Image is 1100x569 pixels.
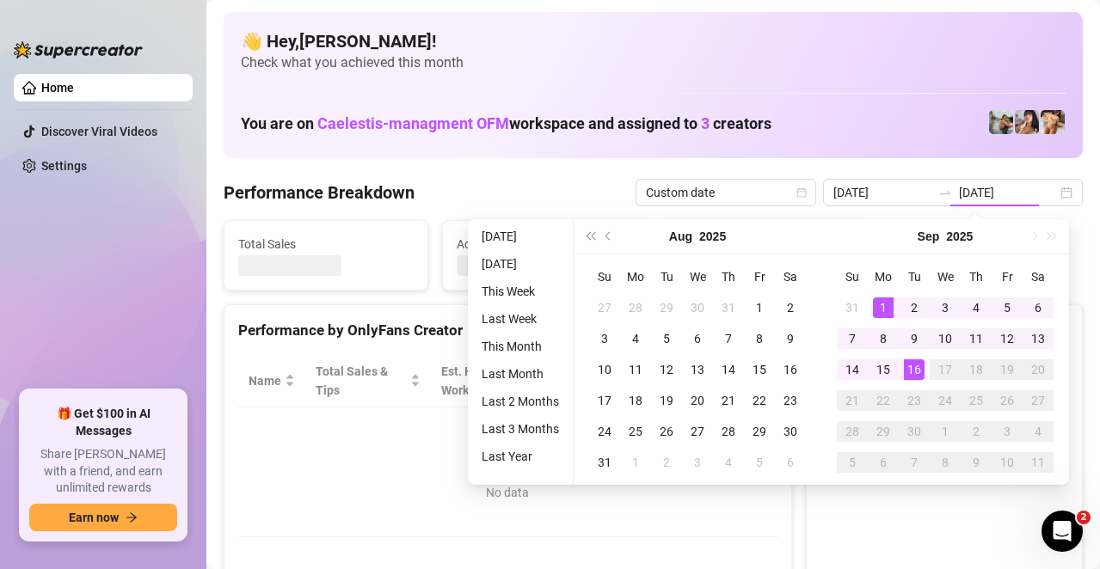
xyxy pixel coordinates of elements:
input: End date [959,183,1057,202]
img: Babydanix [1015,110,1039,134]
div: Performance by OnlyFans Creator [238,319,777,342]
span: Total Sales [238,235,414,254]
input: Start date [833,183,931,202]
span: Earn now [69,511,119,524]
span: 🎁 Get $100 in AI Messages [29,406,177,439]
img: Shalva [1041,110,1065,134]
div: No data [255,483,760,502]
th: Sales / Hour [558,355,655,407]
span: Sales / Hour [568,362,631,400]
button: Earn nowarrow-right [29,504,177,531]
iframe: Intercom live chat [1042,511,1083,552]
th: Chat Conversion [655,355,777,407]
h4: 👋 Hey, [PERSON_NAME] ! [241,29,1066,53]
a: Home [41,81,74,95]
img: logo-BBDzfeDw.svg [14,41,143,58]
span: to [938,186,952,199]
span: calendar [796,187,807,198]
h1: You are on workspace and assigned to creators [241,114,771,133]
span: arrow-right [126,511,138,523]
span: Chat Conversion [666,362,753,400]
span: Total Sales & Tips [316,362,407,400]
a: Discover Viral Videos [41,125,157,138]
div: Sales by OnlyFans Creator [820,319,1068,342]
th: Name [238,355,305,407]
span: Check what you achieved this month [241,53,1066,72]
span: Messages Sent [675,235,851,254]
span: Active Chats [457,235,632,254]
span: Share [PERSON_NAME] with a friend, and earn unlimited rewards [29,446,177,497]
span: swap-right [938,186,952,199]
span: Name [249,371,281,390]
h4: Performance Breakdown [224,180,415,205]
span: Caelestis-managment OFM [317,114,509,132]
div: Est. Hours Worked [441,362,534,400]
th: Total Sales & Tips [305,355,431,407]
img: SivanSecret [989,110,1013,134]
span: 2 [1077,511,1091,524]
a: Settings [41,159,87,173]
span: Custom date [646,180,806,205]
span: 3 [701,114,710,132]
